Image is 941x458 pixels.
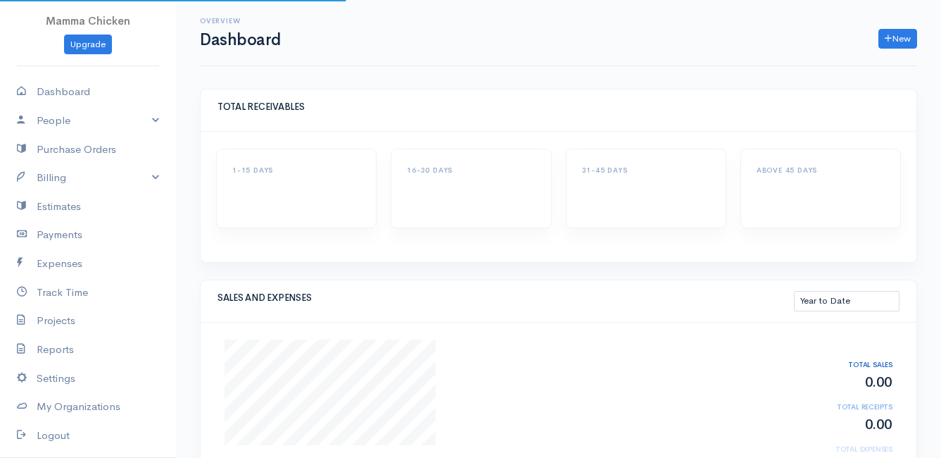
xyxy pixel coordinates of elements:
h6: TOTAL EXPENSES [793,445,893,453]
h2: 0.00 [793,375,893,390]
h6: ABOVE 45 DAYS [757,166,885,174]
h6: Overview [200,17,281,25]
a: New [878,29,917,49]
h6: TOTAL SALES [793,361,893,369]
h6: 1-15 DAYS [232,166,360,174]
h2: 0.00 [793,417,893,433]
h6: 16-30 DAYS [407,166,535,174]
h6: 31-45 DAYS [582,166,710,174]
h5: TOTAL RECEIVABLES [217,102,899,112]
h6: TOTAL RECEIPTS [793,403,893,411]
h5: SALES AND EXPENSES [217,293,794,303]
span: Mamma Chicken [46,14,130,27]
h1: Dashboard [200,31,281,49]
a: Upgrade [64,35,112,55]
